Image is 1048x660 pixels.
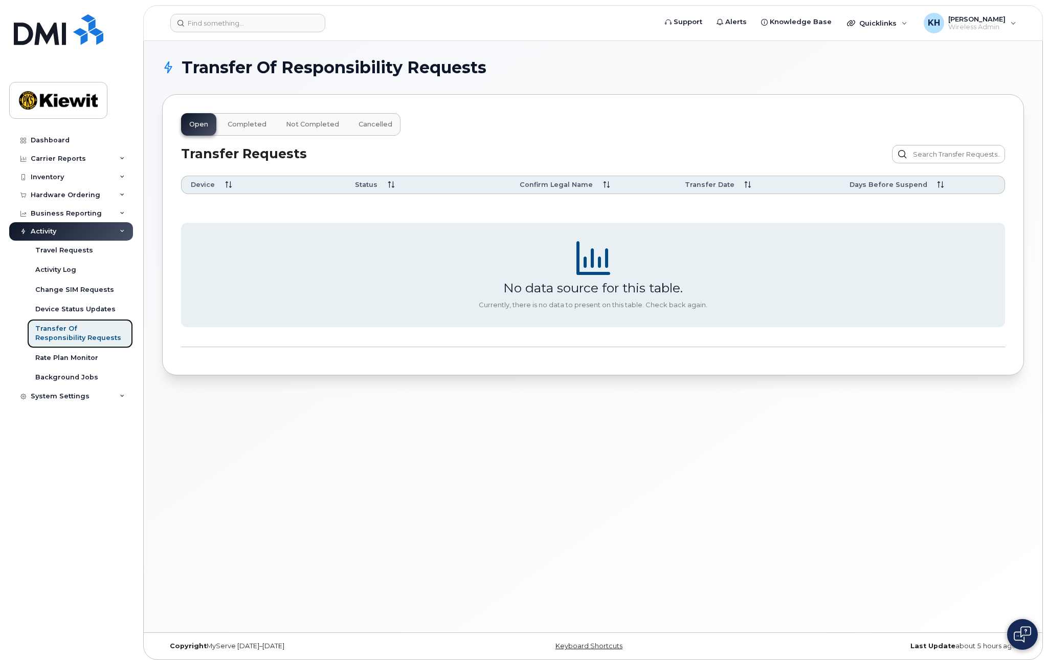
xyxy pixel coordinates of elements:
span: Cancelled [359,120,392,129]
span: Completed [228,120,266,129]
span: Transfer Of Responsibility Requests [182,60,486,75]
a: Keyboard Shortcuts [555,642,622,650]
span: Status [355,180,377,189]
span: Not Completed [286,120,339,129]
img: Open chat [1014,626,1031,643]
div: No data source for this table. [503,280,683,295]
span: Device [191,180,215,189]
span: Transfer Date [685,180,734,189]
span: Confirm Legal Name [520,180,593,189]
span: Days Before Suspend [850,180,927,189]
div: Currently, there is no data to present on this table. Check back again. [479,301,707,309]
input: Search Transfer Requests... [892,145,1005,163]
strong: Last Update [910,642,955,650]
div: about 5 hours ago [737,642,1024,650]
div: MyServe [DATE]–[DATE] [162,642,450,650]
strong: Copyright [170,642,207,650]
div: Transfer Requests [181,145,517,163]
